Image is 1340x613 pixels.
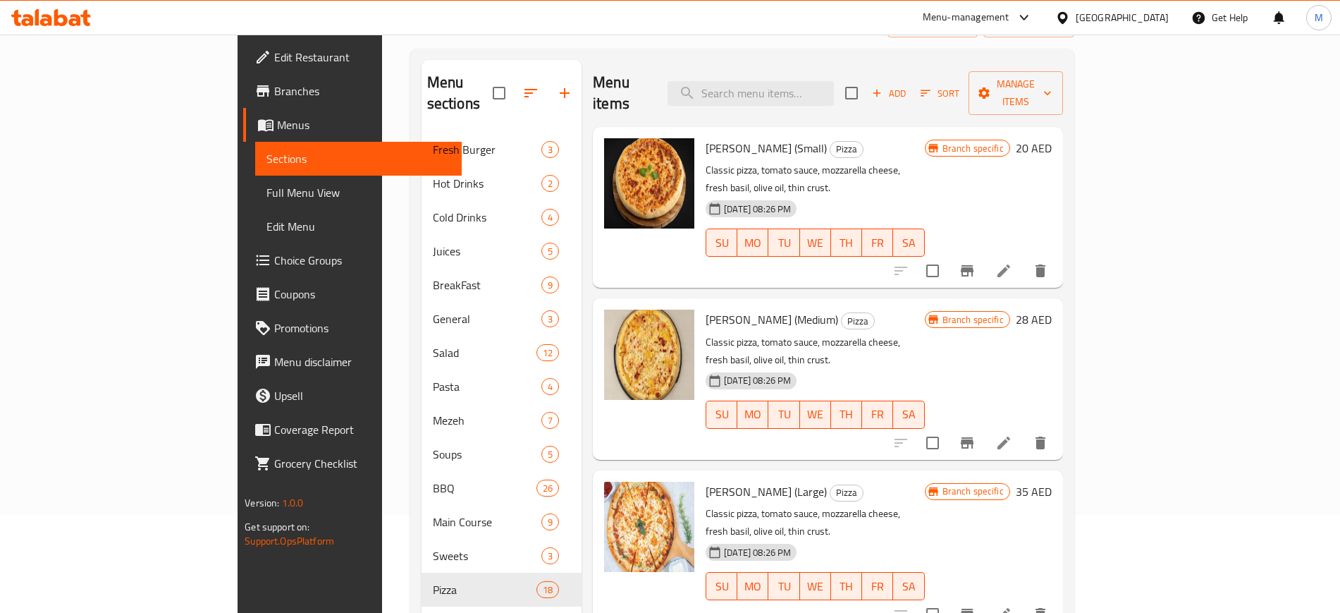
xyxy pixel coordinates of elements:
[274,286,450,303] span: Coupons
[541,175,559,192] div: items
[541,243,559,260] div: items
[800,572,831,600] button: WE
[255,142,461,176] a: Sections
[837,233,856,253] span: TH
[243,447,461,480] a: Grocery Checklist
[542,211,558,224] span: 4
[422,370,582,403] div: Pasta4
[433,412,541,429] div: Mezeh
[274,455,450,472] span: Grocery Checklist
[433,480,536,497] span: BBQ
[422,234,582,268] div: Juices5
[718,546,797,559] span: [DATE] 08:26 PM
[433,378,541,395] span: Pasta
[842,313,874,329] span: Pizza
[768,572,799,600] button: TU
[542,448,558,461] span: 5
[433,514,541,530] span: Main Course
[862,229,893,257] button: FR
[806,576,825,597] span: WE
[266,218,450,235] span: Edit Menu
[868,233,887,253] span: FR
[433,446,541,463] span: Soups
[737,401,768,429] button: MO
[866,83,911,104] span: Add item
[712,576,732,597] span: SU
[542,550,558,563] span: 3
[514,76,548,110] span: Sort sections
[706,505,924,540] p: Classic pizza, tomato sauce, mozzarella cheese, fresh basil, olive oil, thin crust.
[422,127,582,612] nav: Menu sections
[422,268,582,302] div: BreakFast9
[1016,310,1052,329] h6: 28 AED
[706,572,737,600] button: SU
[541,209,559,226] div: items
[706,334,924,369] p: Classic pizza, tomato sauce, mozzarella cheese, fresh basil, olive oil, thin crust.
[274,83,450,99] span: Branches
[893,229,924,257] button: SA
[830,485,863,501] span: Pizza
[243,345,461,379] a: Menu disclaimer
[433,243,541,260] div: Juices
[917,83,963,104] button: Sort
[541,378,559,395] div: items
[604,482,694,572] img: Margarita Pizza (Large)
[774,233,794,253] span: TU
[422,471,582,505] div: BBQ26
[542,312,558,326] span: 3
[433,547,541,564] span: Sweets
[433,209,541,226] div: Cold Drinks
[706,401,737,429] button: SU
[274,353,450,370] span: Menu disclaimer
[433,141,541,158] span: Fresh Burger
[918,428,947,458] span: Select to update
[536,581,559,598] div: items
[806,404,825,425] span: WE
[243,413,461,447] a: Coverage Report
[433,175,541,192] span: Hot Drinks
[422,403,582,437] div: Mezeh7
[274,320,450,336] span: Promotions
[937,313,1009,327] span: Branch specific
[266,184,450,201] span: Full Menu View
[743,233,763,253] span: MO
[255,210,461,243] a: Edit Menu
[737,572,768,600] button: MO
[277,116,450,133] span: Menus
[921,85,959,102] span: Sort
[837,576,856,597] span: TH
[422,573,582,607] div: Pizza18
[995,435,1012,451] a: Edit menu item
[282,494,304,512] span: 1.0.0
[541,310,559,327] div: items
[274,252,450,269] span: Choice Groups
[1016,138,1052,158] h6: 20 AED
[243,277,461,311] a: Coupons
[422,539,582,573] div: Sweets3
[899,233,918,253] span: SA
[950,426,984,460] button: Branch-specific-item
[768,229,799,257] button: TU
[706,138,827,159] span: [PERSON_NAME] (Small)
[911,83,969,104] span: Sort items
[484,78,514,108] span: Select all sections
[706,481,827,502] span: [PERSON_NAME] (Large)
[868,404,887,425] span: FR
[542,279,558,292] span: 9
[433,344,536,361] div: Salad
[541,277,559,293] div: items
[980,75,1052,111] span: Manage items
[537,583,558,597] span: 18
[422,166,582,200] div: Hot Drinks2
[604,138,694,229] img: Margarita Pizza (Small)
[245,518,309,536] span: Get support on:
[245,494,279,512] span: Version:
[593,72,651,114] h2: Menu items
[433,581,536,598] span: Pizza
[422,336,582,370] div: Salad12
[918,256,947,286] span: Select to update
